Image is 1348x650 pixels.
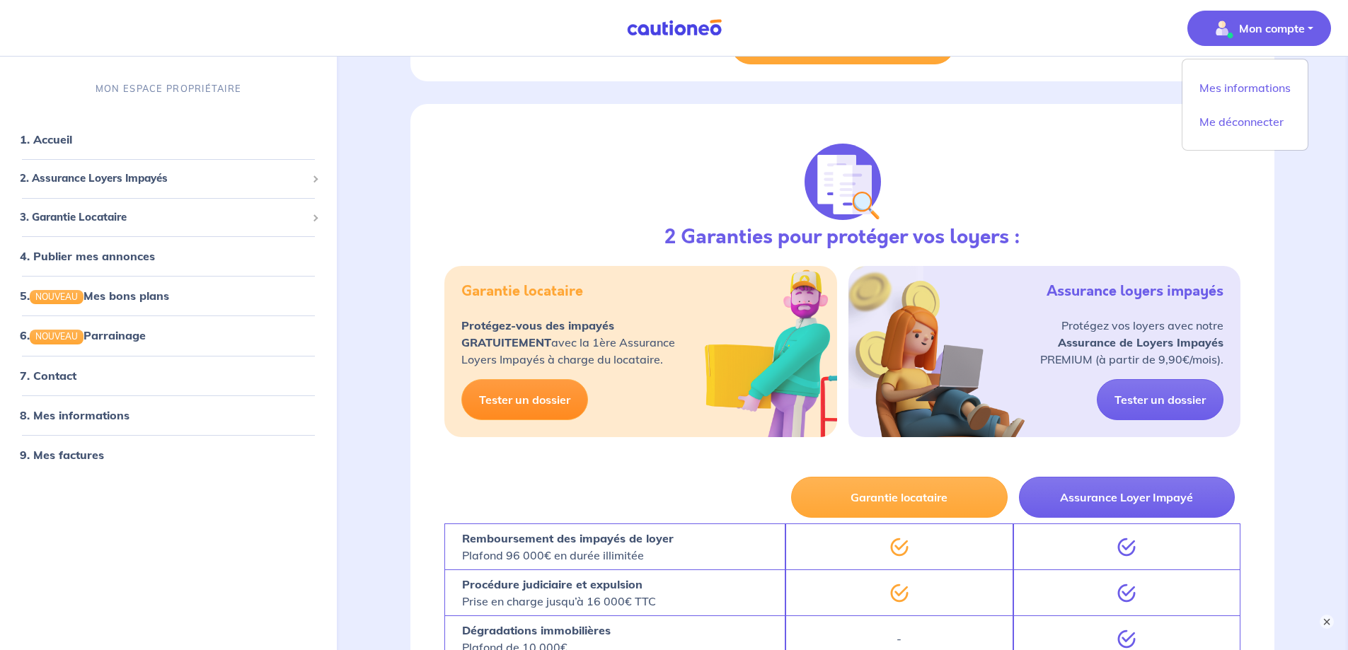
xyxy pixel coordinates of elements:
[96,82,241,95] p: MON ESPACE PROPRIÉTAIRE
[1047,283,1223,300] h5: Assurance loyers impayés
[1040,317,1223,368] p: Protégez vos loyers avec notre PREMIUM (à partir de 9,90€/mois).
[461,317,675,368] p: avec la 1ère Assurance Loyers Impayés à charge du locataire.
[1019,477,1235,518] button: Assurance Loyer Impayé
[1320,615,1334,629] button: ×
[664,226,1020,250] h3: 2 Garanties pour protéger vos loyers :
[462,577,643,591] strong: Procédure judiciaire et expulsion
[461,318,614,349] strong: Protégez-vous des impayés GRATUITEMENT
[6,204,331,231] div: 3. Garantie Locataire
[461,379,588,420] a: Tester un dossier
[6,165,331,192] div: 2. Assurance Loyers Impayés
[6,242,331,270] div: 4. Publier mes annonces
[1188,76,1302,99] a: Mes informations
[20,132,72,146] a: 1. Accueil
[6,282,331,310] div: 5.NOUVEAUMes bons plans
[6,321,331,349] div: 6.NOUVEAUParrainage
[462,531,674,545] strong: Remboursement des impayés de loyer
[791,477,1007,518] button: Garantie locataire
[20,407,129,422] a: 8. Mes informations
[621,19,727,37] img: Cautioneo
[805,144,881,220] img: justif-loupe
[461,283,583,300] h5: Garantie locataire
[20,328,146,342] a: 6.NOUVEAUParrainage
[1182,59,1308,151] div: illu_account_valid_menu.svgMon compte
[1097,379,1223,420] a: Tester un dossier
[462,530,674,564] p: Plafond 96 000€ en durée illimitée
[1187,11,1331,46] button: illu_account_valid_menu.svgMon compte
[6,440,331,468] div: 9. Mes factures
[20,209,306,226] span: 3. Garantie Locataire
[20,368,76,382] a: 7. Contact
[1188,110,1302,133] a: Me déconnecter
[1211,17,1233,40] img: illu_account_valid_menu.svg
[20,249,155,263] a: 4. Publier mes annonces
[462,576,656,610] p: Prise en charge jusqu’à 16 000€ TTC
[20,289,169,303] a: 5.NOUVEAUMes bons plans
[1239,20,1305,37] p: Mon compte
[20,447,104,461] a: 9. Mes factures
[6,125,331,153] div: 1. Accueil
[1058,335,1223,349] strong: Assurance de Loyers Impayés
[6,361,331,389] div: 7. Contact
[6,400,331,429] div: 8. Mes informations
[20,170,306,187] span: 2. Assurance Loyers Impayés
